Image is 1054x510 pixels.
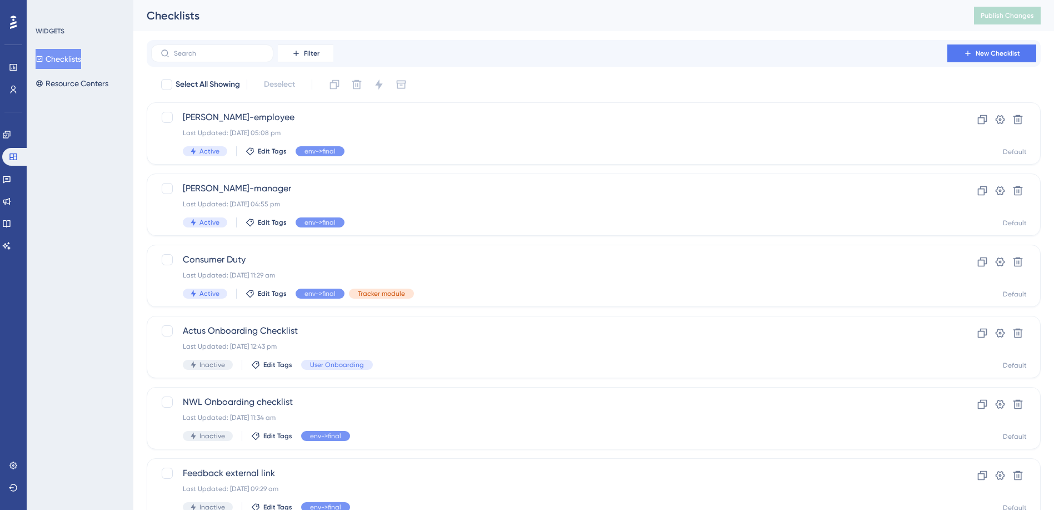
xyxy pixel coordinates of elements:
[246,147,287,156] button: Edit Tags
[258,218,287,227] span: Edit Tags
[183,271,916,280] div: Last Updated: [DATE] 11:29 am
[36,49,81,69] button: Checklists
[304,289,336,298] span: env->final
[304,49,319,58] span: Filter
[183,253,916,266] span: Consumer Duty
[199,289,219,298] span: Active
[278,44,333,62] button: Filter
[183,484,916,493] div: Last Updated: [DATE] 09:29 am
[304,147,336,156] span: env->final
[310,432,341,440] span: env->final
[183,200,916,209] div: Last Updated: [DATE] 04:55 pm
[183,413,916,422] div: Last Updated: [DATE] 11:34 am
[199,432,225,440] span: Inactive
[199,360,225,369] span: Inactive
[251,432,292,440] button: Edit Tags
[199,147,219,156] span: Active
[974,7,1041,24] button: Publish Changes
[183,182,916,195] span: [PERSON_NAME]-manager
[246,218,287,227] button: Edit Tags
[1003,290,1027,299] div: Default
[358,289,405,298] span: Tracker module
[258,147,287,156] span: Edit Tags
[183,111,916,124] span: [PERSON_NAME]-employee
[263,432,292,440] span: Edit Tags
[251,360,292,369] button: Edit Tags
[947,44,1036,62] button: New Checklist
[36,27,64,36] div: WIDGETS
[174,49,264,57] input: Search
[1003,219,1027,227] div: Default
[183,395,916,409] span: NWL Onboarding checklist
[183,324,916,338] span: Actus Onboarding Checklist
[981,11,1034,20] span: Publish Changes
[183,128,916,137] div: Last Updated: [DATE] 05:08 pm
[263,360,292,369] span: Edit Tags
[1003,432,1027,441] div: Default
[1003,147,1027,156] div: Default
[976,49,1020,58] span: New Checklist
[310,360,364,369] span: User Onboarding
[304,218,336,227] span: env->final
[258,289,287,298] span: Edit Tags
[254,75,305,95] button: Deselect
[183,342,916,351] div: Last Updated: [DATE] 12:43 pm
[246,289,287,298] button: Edit Tags
[147,8,946,23] div: Checklists
[1003,361,1027,370] div: Default
[199,218,219,227] span: Active
[183,467,916,480] span: Feedback external link
[264,78,295,91] span: Deselect
[36,73,108,93] button: Resource Centers
[176,78,240,91] span: Select All Showing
